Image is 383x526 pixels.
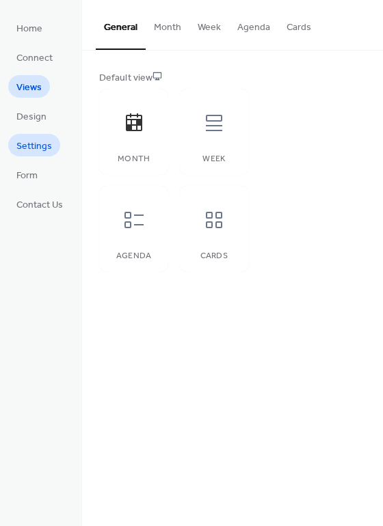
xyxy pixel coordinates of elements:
span: Connect [16,51,53,66]
span: Views [16,81,42,95]
span: Design [16,110,47,124]
span: Form [16,169,38,183]
span: Home [16,22,42,36]
a: Contact Us [8,193,71,215]
a: Design [8,105,55,127]
span: Contact Us [16,198,63,212]
a: Views [8,75,50,98]
div: Cards [193,251,235,261]
div: Week [193,154,235,164]
a: Connect [8,46,61,68]
div: Default view [99,71,363,85]
a: Home [8,16,51,39]
a: Settings [8,134,60,156]
a: Form [8,163,46,186]
div: Month [113,154,155,164]
span: Settings [16,139,52,154]
div: Agenda [113,251,155,261]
